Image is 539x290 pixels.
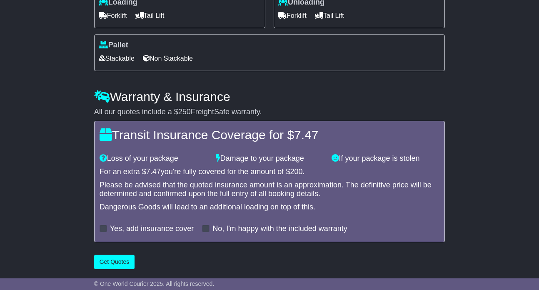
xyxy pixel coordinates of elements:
span: Stackable [99,52,135,65]
span: Forklift [278,9,307,22]
span: Non Stackable [143,52,193,65]
span: 7.47 [294,128,318,142]
div: Damage to your package [212,154,328,163]
h4: Warranty & Insurance [94,90,445,103]
div: Dangerous Goods will lead to an additional loading on top of this. [100,203,440,212]
span: Forklift [99,9,127,22]
label: Yes, add insurance cover [110,224,194,233]
label: Pallet [99,41,128,50]
span: 7.47 [146,167,161,176]
div: If your package is stolen [327,154,444,163]
span: Tail Lift [135,9,165,22]
span: 200 [290,167,302,176]
div: Loss of your package [95,154,212,163]
div: For an extra $ you're fully covered for the amount of $ . [100,167,440,177]
span: 250 [178,108,191,116]
div: Please be advised that the quoted insurance amount is an approximation. The definitive price will... [100,181,440,199]
div: All our quotes include a $ FreightSafe warranty. [94,108,445,117]
button: Get Quotes [94,255,135,269]
label: No, I'm happy with the included warranty [212,224,347,233]
span: Tail Lift [315,9,344,22]
span: © One World Courier 2025. All rights reserved. [94,280,215,287]
h4: Transit Insurance Coverage for $ [100,128,440,142]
